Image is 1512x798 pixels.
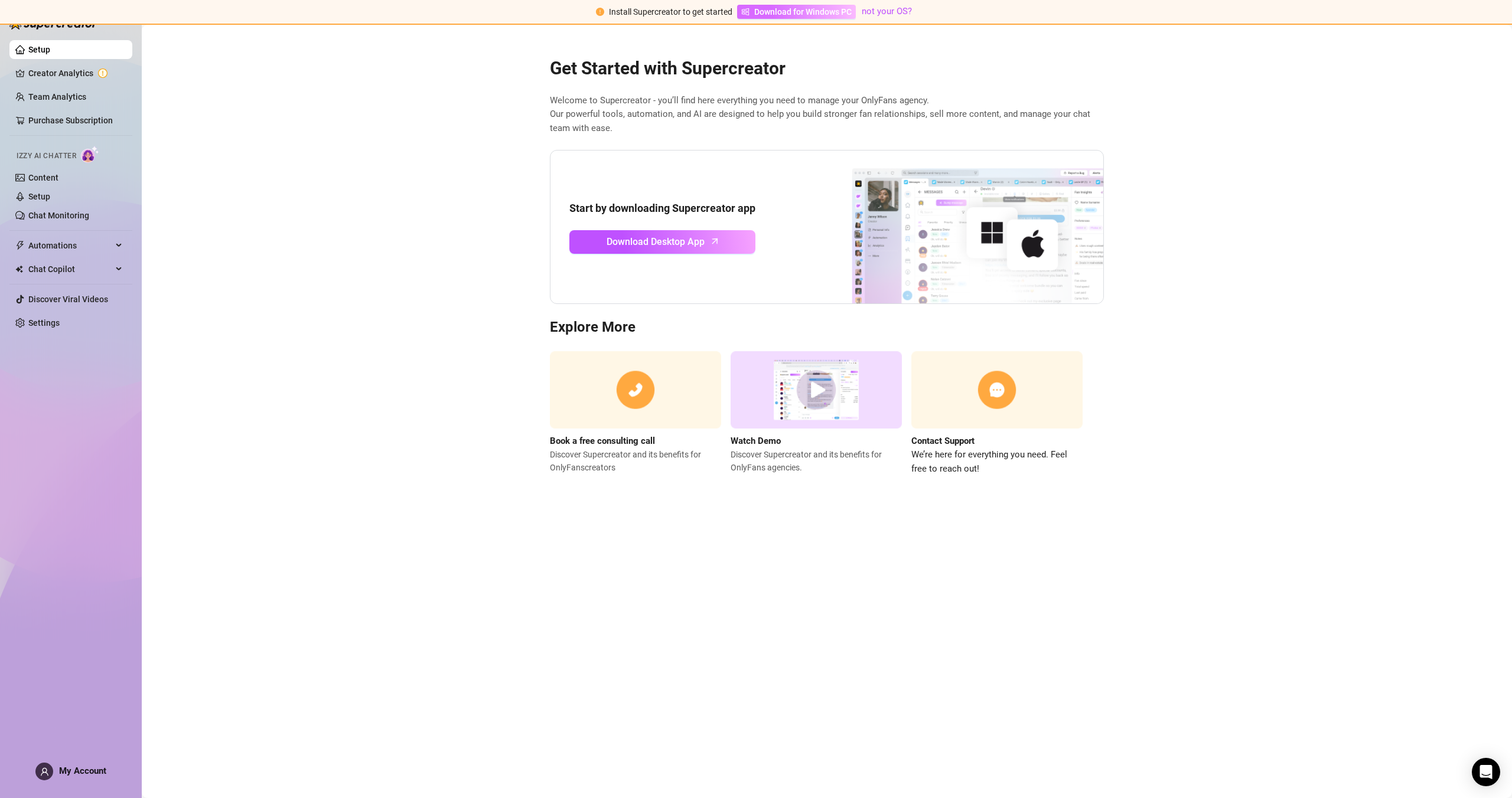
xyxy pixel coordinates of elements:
strong: Start by downloading Supercreator app [569,202,755,214]
strong: Watch Demo [731,436,781,446]
img: AI Chatter [81,146,99,163]
a: Settings [28,318,60,328]
a: Purchase Subscription [28,116,113,125]
span: exclamation-circle [596,8,604,16]
a: Watch DemoDiscover Supercreator and its benefits for OnlyFans agencies. [731,351,902,476]
img: consulting call [550,351,721,429]
h2: Get Started with Supercreator [550,57,1104,80]
a: Setup [28,192,50,201]
a: Book a free consulting callDiscover Supercreator and its benefits for OnlyFanscreators [550,351,721,476]
span: Welcome to Supercreator - you’ll find here everything you need to manage your OnlyFans agency. Ou... [550,94,1104,136]
img: Chat Copilot [15,265,23,273]
span: We’re here for everything you need. Feel free to reach out! [911,448,1083,476]
span: Chat Copilot [28,260,112,279]
span: Discover Supercreator and its benefits for OnlyFans agencies. [731,448,902,474]
span: user [40,767,49,776]
span: windows [741,8,750,16]
a: Download for Windows PC [737,5,856,19]
a: Discover Viral Videos [28,295,108,304]
span: Automations [28,236,112,255]
a: Chat Monitoring [28,211,89,220]
span: My Account [59,766,106,776]
span: Download Desktop App [607,234,705,249]
span: Install Supercreator to get started [609,7,732,17]
div: Open Intercom Messenger [1472,758,1500,786]
span: arrow-up [708,234,722,248]
strong: Book a free consulting call [550,436,655,446]
img: contact support [911,351,1083,429]
a: Setup [28,45,50,54]
img: download app [808,151,1103,304]
a: Team Analytics [28,92,86,102]
span: Discover Supercreator and its benefits for OnlyFans creators [550,448,721,474]
a: Content [28,173,58,182]
span: thunderbolt [15,241,25,250]
a: not your OS? [862,6,912,17]
strong: Contact Support [911,436,975,446]
span: Download for Windows PC [754,5,852,18]
h3: Explore More [550,318,1104,337]
a: Download Desktop Apparrow-up [569,230,755,254]
span: Izzy AI Chatter [17,151,76,162]
a: Creator Analytics exclamation-circle [28,64,123,83]
img: supercreator demo [731,351,902,429]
